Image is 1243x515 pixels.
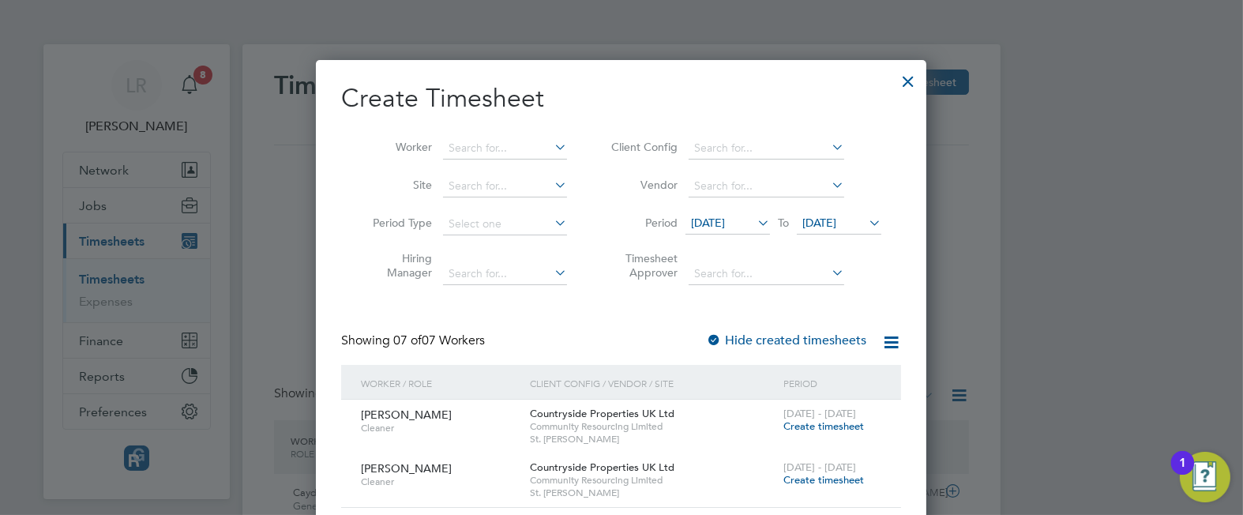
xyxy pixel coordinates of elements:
span: [DATE] - [DATE] [783,407,856,420]
span: Cleaner [361,476,518,488]
span: [DATE] - [DATE] [783,460,856,474]
span: Community Resourcing Limited [530,420,775,433]
label: Period [606,216,678,230]
span: Cleaner [361,422,518,434]
span: 07 of [393,333,422,348]
span: [DATE] [802,216,836,230]
label: Period Type [361,216,432,230]
label: Site [361,178,432,192]
div: Worker / Role [357,365,526,401]
span: Create timesheet [783,419,864,433]
button: Open Resource Center, 1 new notification [1180,452,1230,502]
div: 1 [1179,463,1186,483]
label: Vendor [606,178,678,192]
input: Search for... [443,263,567,285]
input: Search for... [443,137,567,160]
span: 07 Workers [393,333,485,348]
div: Showing [341,333,488,349]
div: Client Config / Vendor / Site [526,365,779,401]
h2: Create Timesheet [341,82,901,115]
div: Period [779,365,885,401]
span: Countryside Properties UK Ltd [530,407,674,420]
input: Search for... [689,137,844,160]
span: [PERSON_NAME] [361,408,452,422]
span: Countryside Properties UK Ltd [530,460,674,474]
span: St. [PERSON_NAME] [530,433,775,445]
input: Search for... [689,175,844,197]
input: Select one [443,213,567,235]
span: [DATE] [691,216,725,230]
input: Search for... [443,175,567,197]
span: Community Resourcing Limited [530,474,775,487]
span: Create timesheet [783,473,864,487]
span: [PERSON_NAME] [361,461,452,476]
span: St. [PERSON_NAME] [530,487,775,499]
label: Timesheet Approver [606,251,678,280]
input: Search for... [689,263,844,285]
label: Client Config [606,140,678,154]
label: Hiring Manager [361,251,432,280]
label: Hide created timesheets [706,333,866,348]
label: Worker [361,140,432,154]
span: To [773,212,794,233]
